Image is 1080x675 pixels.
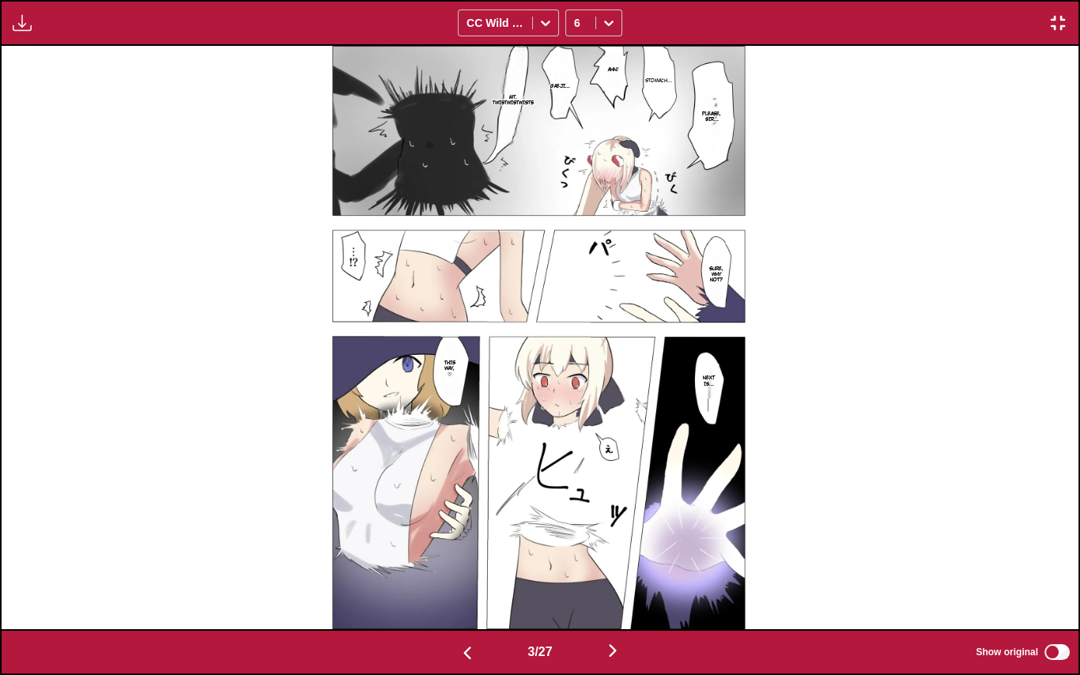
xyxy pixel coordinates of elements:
input: Show original [1044,644,1070,660]
img: Next page [603,641,622,660]
span: 3 / 27 [527,645,552,659]
p: Please, sir... [699,107,724,125]
p: Gaeji... [547,80,573,92]
p: This way, ♡ [440,356,459,380]
img: Manga Panel [332,46,746,629]
span: Show original [976,647,1038,658]
p: Next is... [699,371,719,389]
p: Sure, why not? [706,262,727,286]
p: Ahn! [605,63,621,75]
p: Stomach... [642,74,675,86]
img: Previous page [458,643,477,662]
img: Download translated images [13,13,32,32]
p: Mt. Twistwistwists [489,91,536,108]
